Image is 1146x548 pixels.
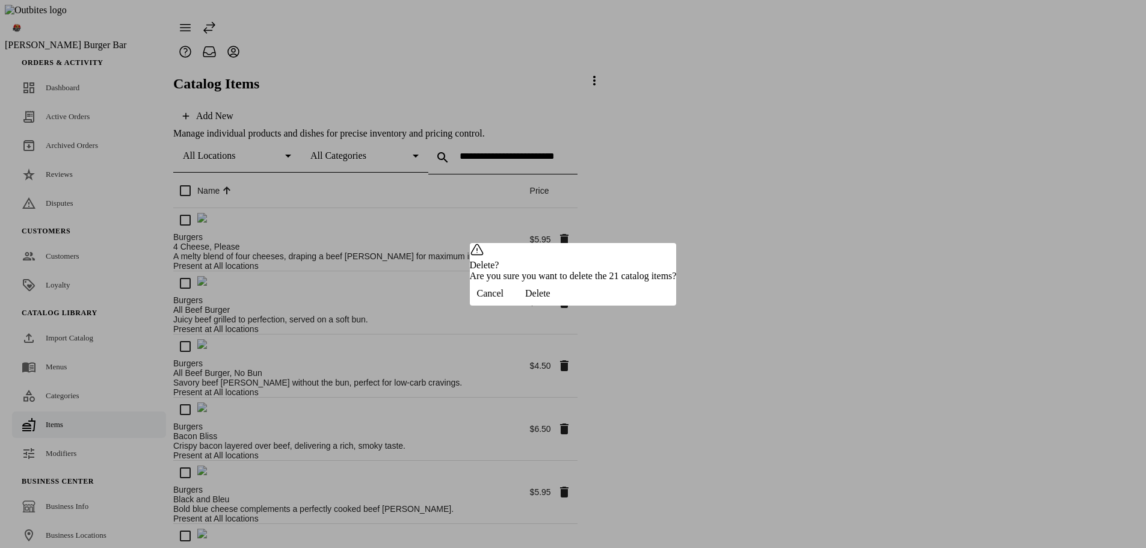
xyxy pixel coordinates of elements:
[525,288,550,299] span: Delete
[470,271,677,282] div: Are you sure you want to delete the 21 catalog items?
[470,282,511,306] button: Cancel
[470,260,677,271] div: Delete?
[477,288,504,299] span: Cancel
[511,282,565,306] button: Delete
